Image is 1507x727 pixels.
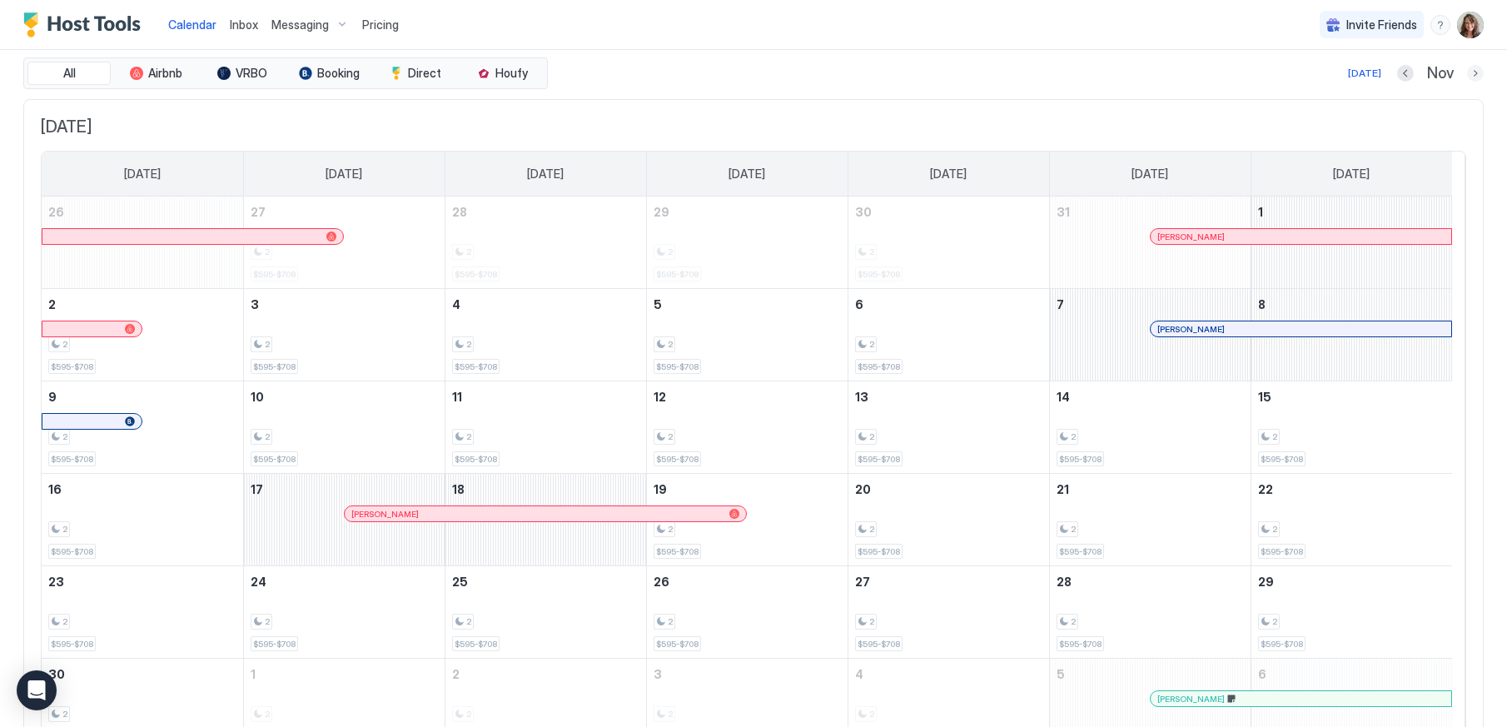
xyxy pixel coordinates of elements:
[351,509,419,520] span: [PERSON_NAME]
[309,152,379,197] a: Monday
[1050,197,1251,227] a: October 31, 2025
[510,152,580,197] a: Tuesday
[251,667,256,681] span: 1
[243,197,445,289] td: October 27, 2025
[243,289,445,381] td: November 3, 2025
[647,289,848,320] a: November 5, 2025
[452,667,460,681] span: 2
[1115,152,1185,197] a: Friday
[42,474,243,566] td: November 16, 2025
[1071,616,1076,627] span: 2
[243,381,445,474] td: November 10, 2025
[1258,297,1266,311] span: 8
[48,575,64,589] span: 23
[244,566,445,597] a: November 24, 2025
[647,197,848,227] a: October 29, 2025
[1157,324,1445,335] div: [PERSON_NAME]
[51,361,93,372] span: $595-$708
[452,482,465,496] span: 18
[107,152,177,197] a: Sunday
[244,197,445,227] a: October 27, 2025
[1261,639,1303,650] span: $595-$708
[48,205,64,219] span: 26
[646,474,848,566] td: November 19, 2025
[1057,667,1065,681] span: 5
[251,482,263,496] span: 17
[848,289,1049,381] td: November 6, 2025
[646,566,848,659] td: November 26, 2025
[869,431,874,442] span: 2
[148,66,182,81] span: Airbnb
[1157,232,1445,242] div: [PERSON_NAME]
[124,167,161,182] span: [DATE]
[42,197,243,289] td: October 26, 2025
[668,339,673,350] span: 2
[243,566,445,659] td: November 24, 2025
[452,575,468,589] span: 25
[455,361,497,372] span: $595-$708
[1050,289,1251,320] a: November 7, 2025
[1049,289,1251,381] td: November 7, 2025
[1258,482,1273,496] span: 22
[654,205,669,219] span: 29
[647,659,848,690] a: December 3, 2025
[42,381,243,474] td: November 9, 2025
[647,381,848,412] a: November 12, 2025
[1131,167,1168,182] span: [DATE]
[654,667,662,681] span: 3
[1457,12,1484,38] div: User profile
[848,474,1049,566] td: November 20, 2025
[1057,482,1069,496] span: 21
[265,431,270,442] span: 2
[1430,15,1450,35] div: menu
[656,361,699,372] span: $595-$708
[1258,667,1266,681] span: 6
[1258,205,1263,219] span: 1
[858,361,900,372] span: $595-$708
[1251,474,1452,566] td: November 22, 2025
[236,66,267,81] span: VRBO
[42,566,243,597] a: November 23, 2025
[251,390,264,404] span: 10
[855,390,868,404] span: 13
[41,117,1466,137] span: [DATE]
[913,152,983,197] a: Thursday
[455,454,497,465] span: $595-$708
[466,339,471,350] span: 2
[1057,575,1072,589] span: 28
[646,381,848,474] td: November 12, 2025
[251,205,266,219] span: 27
[27,62,111,85] button: All
[1157,324,1225,335] span: [PERSON_NAME]
[656,639,699,650] span: $595-$708
[1049,197,1251,289] td: October 31, 2025
[848,659,1049,690] a: December 4, 2025
[445,659,646,690] a: December 2, 2025
[253,639,296,650] span: $595-$708
[848,381,1049,474] td: November 13, 2025
[668,524,673,535] span: 2
[858,546,900,557] span: $595-$708
[855,297,863,311] span: 6
[168,17,216,32] span: Calendar
[42,566,243,659] td: November 23, 2025
[1251,659,1453,690] a: December 6, 2025
[244,474,445,505] a: November 17, 2025
[1467,65,1484,82] button: Next month
[1049,381,1251,474] td: November 14, 2025
[668,616,673,627] span: 2
[654,390,666,404] span: 12
[62,524,67,535] span: 2
[729,167,765,182] span: [DATE]
[858,454,900,465] span: $595-$708
[848,566,1049,659] td: November 27, 2025
[452,205,467,219] span: 28
[455,639,497,650] span: $595-$708
[452,297,460,311] span: 4
[460,62,544,85] button: Houfy
[654,575,669,589] span: 26
[1346,17,1417,32] span: Invite Friends
[251,575,266,589] span: 24
[1272,431,1277,442] span: 2
[1057,390,1070,404] span: 14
